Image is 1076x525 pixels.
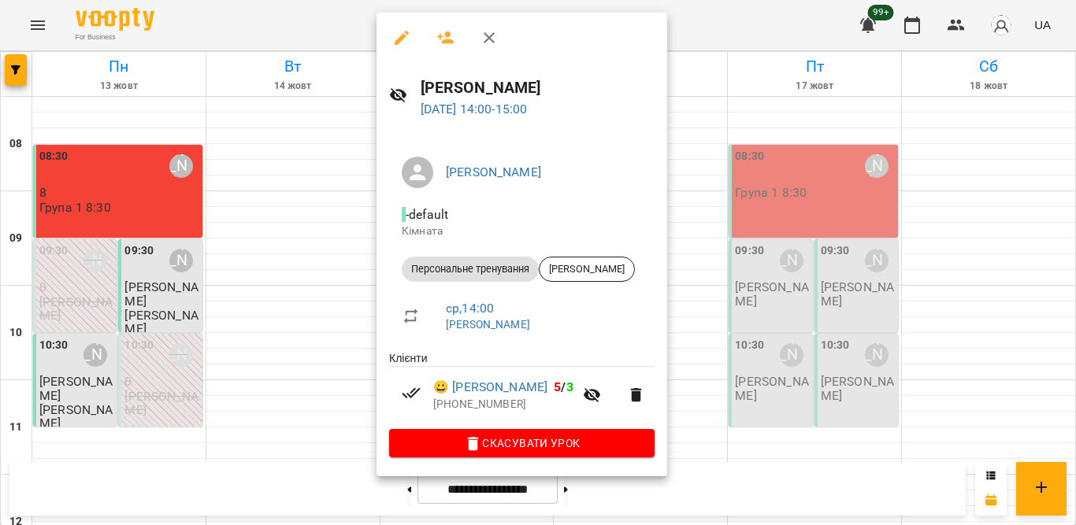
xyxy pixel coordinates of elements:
[402,434,642,453] span: Скасувати Урок
[421,102,528,116] a: [DATE] 14:00-15:00
[446,318,530,331] a: [PERSON_NAME]
[402,207,451,222] span: - default
[389,429,655,457] button: Скасувати Урок
[433,378,547,397] a: 😀 [PERSON_NAME]
[566,379,573,394] span: 3
[539,257,635,282] div: [PERSON_NAME]
[402,262,539,276] span: Персональне тренування
[446,165,541,179] a: [PERSON_NAME]
[421,76,655,100] h6: [PERSON_NAME]
[446,301,494,316] a: ср , 14:00
[402,224,642,239] p: Кімната
[433,397,573,412] p: [PHONE_NUMBER]
[389,350,655,429] ul: Клієнти
[402,383,421,402] svg: Візит сплачено
[554,379,561,394] span: 5
[554,379,573,394] b: /
[540,262,634,276] span: [PERSON_NAME]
